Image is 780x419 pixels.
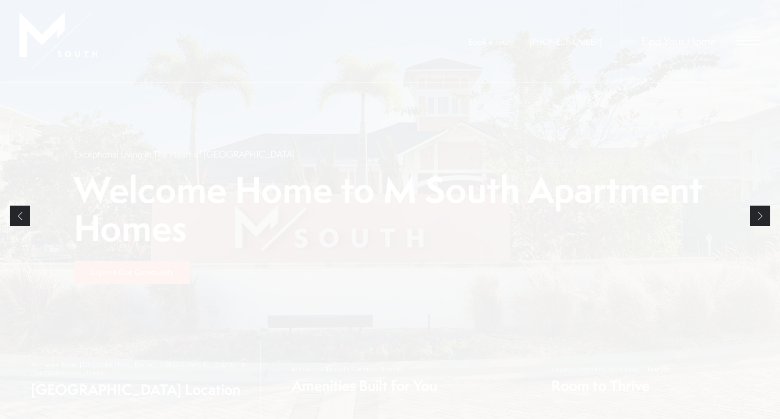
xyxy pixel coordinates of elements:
a: Layouts Perfect For Every Lifestyle [520,341,780,419]
a: Previous [10,206,30,226]
span: Modern Lifestyle Centric Spaces [292,365,437,373]
span: [GEOGRAPHIC_DATA] Location [31,380,250,400]
span: Room to Thrive [551,376,671,396]
span: Explore Our Community [90,267,174,277]
p: Welcome Home to M South Apartment Homes [74,170,706,247]
p: Exceptional Living in The Heart of [GEOGRAPHIC_DATA] [74,148,295,160]
a: Book a Tour [468,36,510,47]
img: MSouth [19,12,97,70]
a: Modern Lifestyle Centric Spaces [260,341,520,419]
a: Explore Our Community [74,261,190,284]
a: Find Your Home [641,33,716,49]
span: Layouts Perfect For Every Lifestyle [551,365,671,373]
span: Amenities Built for You [292,376,437,396]
a: Call Us at 813-570-8014 [530,36,602,47]
span: [PHONE_NUMBER] [530,36,602,47]
button: Open Menu [736,36,761,45]
span: Minutes from [GEOGRAPHIC_DATA], [GEOGRAPHIC_DATA], & [GEOGRAPHIC_DATA] [31,361,250,377]
a: Next [750,206,770,226]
